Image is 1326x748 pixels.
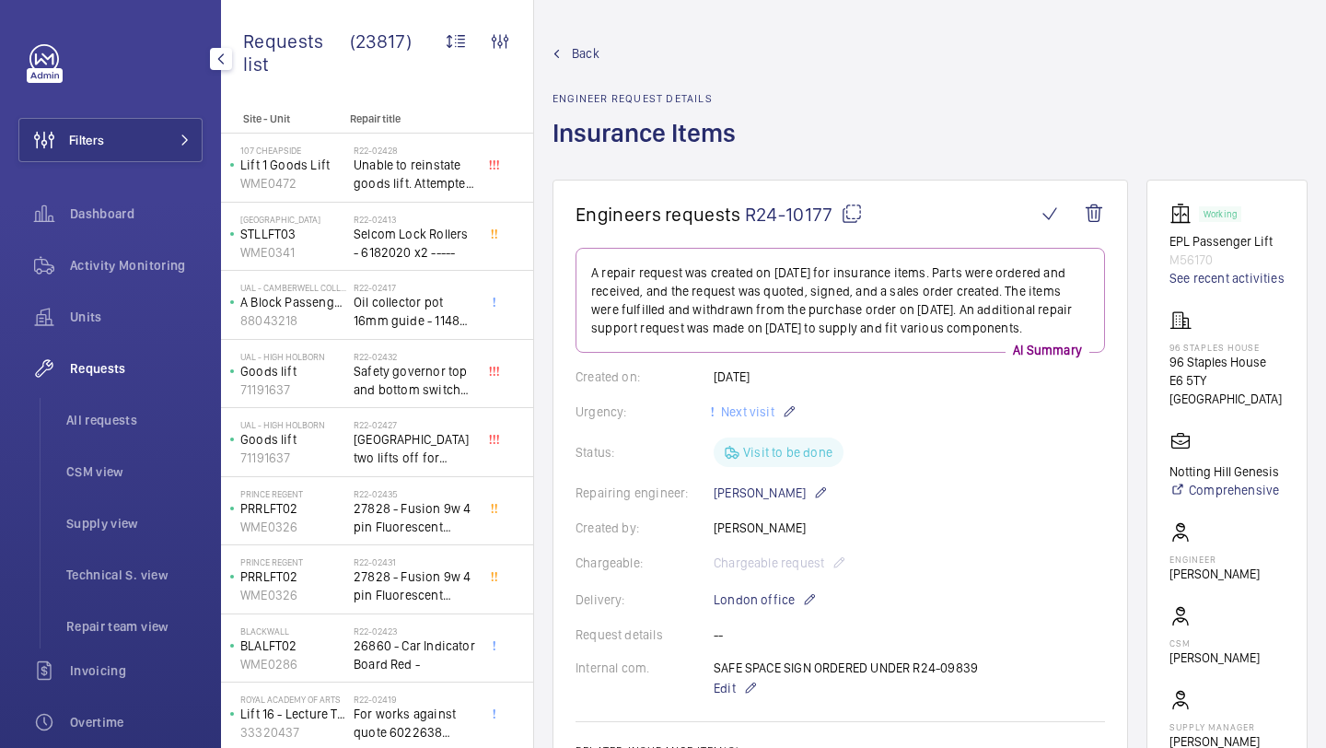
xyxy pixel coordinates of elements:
span: Invoicing [70,661,203,680]
img: elevator.svg [1169,203,1199,225]
p: Goods lift [240,430,346,449]
a: Comprehensive [1169,481,1279,499]
p: CSM [1169,637,1260,649]
h2: R22-02435 [354,488,475,499]
p: Supply manager [1169,721,1285,732]
span: R24-10177 [745,203,863,226]
h2: R22-02432 [354,351,475,362]
span: All requests [66,411,203,429]
p: 71191637 [240,380,346,399]
p: A repair request was created on [DATE] for insurance items. Parts were ordered and received, and ... [591,263,1089,337]
p: PRRLFT02 [240,567,346,586]
span: Safety governor top and bottom switches not working from an immediate defect. Lift passenger lift... [354,362,475,399]
p: 96 Staples House [1169,342,1285,353]
span: Edit [714,679,736,697]
p: A Block Passenger Lift 2 (B) L/H [240,293,346,311]
p: PRRLFT02 [240,499,346,518]
span: 26860 - Car Indicator Board Red - [354,637,475,673]
span: Repair team view [66,617,203,636]
h2: R22-02417 [354,282,475,293]
p: [PERSON_NAME] [714,482,828,504]
button: Filters [18,118,203,162]
span: 27828 - Fusion 9w 4 pin Fluorescent Lamp / Bulb - Used on Prince regent lift No2 car top test con... [354,499,475,536]
span: Dashboard [70,205,203,223]
span: Oil collector pot 16mm guide - 11482 x2 [354,293,475,330]
span: Overtime [70,713,203,731]
p: Prince Regent [240,556,346,567]
span: 27828 - Fusion 9w 4 pin Fluorescent Lamp / Bulb - Used on Prince regent lift No2 car top test con... [354,567,475,604]
p: Engineer [1169,554,1260,565]
h2: R22-02428 [354,145,475,156]
h2: R22-02419 [354,694,475,705]
span: [GEOGRAPHIC_DATA] two lifts off for safety governor rope switches at top and bottom. Immediate de... [354,430,475,467]
h2: R22-02423 [354,625,475,637]
p: WME0286 [240,655,346,673]
h2: R22-02413 [354,214,475,225]
p: M56170 [1169,251,1285,269]
span: Next visit [717,404,774,419]
p: E6 5TY [GEOGRAPHIC_DATA] [1169,371,1285,408]
p: [PERSON_NAME] [1169,649,1260,667]
span: Supply view [66,514,203,532]
span: For works against quote 6022638 @£2197.00 [354,705,475,742]
p: 107 Cheapside [240,145,346,156]
h2: R22-02431 [354,556,475,567]
p: BLALFT02 [240,637,346,655]
p: WME0341 [240,243,346,262]
span: Filters [69,131,104,149]
p: [PERSON_NAME] [1169,565,1260,583]
p: Notting Hill Genesis [1169,462,1279,481]
p: Blackwall [240,625,346,637]
span: Requests [70,359,203,378]
p: [GEOGRAPHIC_DATA] [240,214,346,225]
p: UAL - High Holborn [240,351,346,362]
h2: R22-02427 [354,419,475,430]
p: AI Summary [1006,341,1089,359]
p: UAL - Camberwell College of Arts [240,282,346,293]
span: Engineers requests [576,203,741,226]
p: Prince Regent [240,488,346,499]
p: WME0326 [240,586,346,604]
p: Lift 1 Goods Lift [240,156,346,174]
p: London office [714,589,817,611]
p: 33320437 [240,723,346,742]
p: EPL Passenger Lift [1169,232,1285,251]
span: Technical S. view [66,566,203,584]
p: Working [1204,211,1237,217]
p: Lift 16 - Lecture Theater Disabled Lift ([PERSON_NAME]) ([GEOGRAPHIC_DATA] ) [240,705,346,723]
span: Units [70,308,203,326]
span: Selcom Lock Rollers - 6182020 x2 ----- [354,225,475,262]
p: Site - Unit [221,112,343,125]
span: Unable to reinstate goods lift. Attempted to swap control boards with PL2, no difference. Technic... [354,156,475,193]
p: WME0472 [240,174,346,193]
p: royal academy of arts [240,694,346,705]
a: See recent activities [1169,269,1285,287]
p: WME0326 [240,518,346,536]
p: 71191637 [240,449,346,467]
p: 88043218 [240,311,346,330]
p: Goods lift [240,362,346,380]
p: UAL - High Holborn [240,419,346,430]
p: STLLFT03 [240,225,346,243]
span: Activity Monitoring [70,256,203,275]
h1: Insurance Items [552,116,747,180]
span: CSM view [66,462,203,481]
p: Repair title [350,112,471,125]
h2: Engineer request details [552,92,747,105]
p: 96 Staples House [1169,353,1285,371]
span: Back [572,44,599,63]
span: Requests list [243,29,350,76]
